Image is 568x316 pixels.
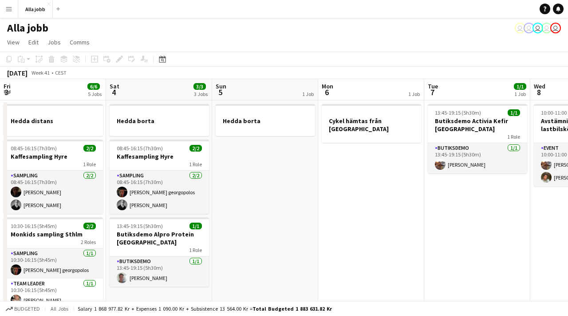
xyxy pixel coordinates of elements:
span: 2/2 [189,145,202,152]
app-user-avatar: Emil Hasselberg [532,23,543,33]
app-job-card: 10:30-16:15 (5h45m)2/2Monkids sampling Sthlm2 RolesSampling1/110:30-16:15 (5h45m)[PERSON_NAME] ge... [4,217,103,309]
span: 10:30-16:15 (5h45m) [11,223,57,229]
span: All jobs [49,305,70,312]
app-card-role: Butiksdemo1/113:45-19:15 (5h30m)[PERSON_NAME] [428,143,527,173]
span: 8 [532,87,545,97]
span: 1 Role [189,161,202,168]
app-job-card: 08:45-16:15 (7h30m)2/2Kaffesampling Hyre1 RoleSampling2/208:45-16:15 (7h30m)[PERSON_NAME][PERSON_... [4,140,103,214]
h3: Monkids sampling Sthlm [4,230,103,238]
app-job-card: Hedda distans [4,104,103,136]
app-user-avatar: August Löfgren [524,23,534,33]
span: 5 [214,87,226,97]
button: Budgeted [4,304,41,314]
h3: Butiksdemo Activia Kefir [GEOGRAPHIC_DATA] [428,117,527,133]
span: 1 Role [507,133,520,140]
app-card-role: Sampling2/208:45-16:15 (7h30m)[PERSON_NAME] georgopolos[PERSON_NAME] [110,171,209,214]
span: 2/2 [83,145,96,152]
span: Sat [110,82,119,90]
span: 13:45-19:15 (5h30m) [117,223,163,229]
span: Total Budgeted 1 883 631.82 kr [252,305,332,312]
a: Comms [66,36,93,48]
app-job-card: Hedda borta [216,104,315,136]
h3: Hedda borta [216,117,315,125]
app-card-role: Team Leader1/110:30-16:15 (5h45m)[PERSON_NAME] [4,279,103,309]
span: Week 41 [29,69,51,76]
span: 1/1 [189,223,202,229]
span: Sun [216,82,226,90]
span: Wed [534,82,545,90]
span: 3/3 [193,83,206,90]
div: CEST [55,69,67,76]
h3: Butiksdemo Alpro Protein [GEOGRAPHIC_DATA] [110,230,209,246]
a: Edit [25,36,42,48]
span: 4 [108,87,119,97]
span: 3 [2,87,11,97]
span: 1/1 [514,83,526,90]
h3: Kaffesampling Hyre [110,152,209,160]
div: 1 Job [514,91,526,97]
div: Salary 1 868 977.82 kr + Expenses 1 090.00 kr + Subsistence 13 564.00 kr = [78,305,332,312]
span: Budgeted [14,306,40,312]
span: Fri [4,82,11,90]
h1: Alla jobb [7,21,48,35]
span: Tue [428,82,438,90]
span: 2/2 [83,223,96,229]
span: 08:45-16:15 (7h30m) [11,145,57,152]
app-job-card: 13:45-19:15 (5h30m)1/1Butiksdemo Activia Kefir [GEOGRAPHIC_DATA]1 RoleButiksdemo1/113:45-19:15 (5... [428,104,527,173]
span: Comms [70,38,90,46]
app-job-card: 08:45-16:15 (7h30m)2/2Kaffesampling Hyre1 RoleSampling2/208:45-16:15 (7h30m)[PERSON_NAME] georgop... [110,140,209,214]
span: 7 [426,87,438,97]
span: 1 Role [83,161,96,168]
div: 1 Job [302,91,314,97]
app-card-role: Butiksdemo1/113:45-19:15 (5h30m)[PERSON_NAME] [110,256,209,287]
app-job-card: 13:45-19:15 (5h30m)1/1Butiksdemo Alpro Protein [GEOGRAPHIC_DATA]1 RoleButiksdemo1/113:45-19:15 (5... [110,217,209,287]
div: 3 Jobs [194,91,208,97]
app-job-card: Cykel hämtas från [GEOGRAPHIC_DATA] [322,104,421,143]
div: 1 Job [408,91,420,97]
app-card-role: Sampling2/208:45-16:15 (7h30m)[PERSON_NAME][PERSON_NAME] [4,171,103,214]
app-user-avatar: Hedda Lagerbielke [550,23,561,33]
div: 5 Jobs [88,91,102,97]
app-user-avatar: Stina Dahl [515,23,525,33]
button: Alla jobb [18,0,53,18]
span: 1 Role [189,247,202,253]
app-job-card: Hedda borta [110,104,209,136]
div: [DATE] [7,68,28,77]
span: View [7,38,20,46]
span: Edit [28,38,39,46]
h3: Kaffesampling Hyre [4,152,103,160]
a: Jobs [44,36,64,48]
span: 08:45-16:15 (7h30m) [117,145,163,152]
span: 2 Roles [81,239,96,245]
span: 13:45-19:15 (5h30m) [435,109,481,116]
span: 1/1 [508,109,520,116]
h3: Hedda distans [4,117,103,125]
span: 6/6 [87,83,100,90]
h3: Hedda borta [110,117,209,125]
span: 6 [320,87,333,97]
app-user-avatar: Hedda Lagerbielke [541,23,552,33]
span: Jobs [47,38,61,46]
h3: Cykel hämtas från [GEOGRAPHIC_DATA] [322,117,421,133]
a: View [4,36,23,48]
span: Mon [322,82,333,90]
app-card-role: Sampling1/110:30-16:15 (5h45m)[PERSON_NAME] georgopolos [4,248,103,279]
